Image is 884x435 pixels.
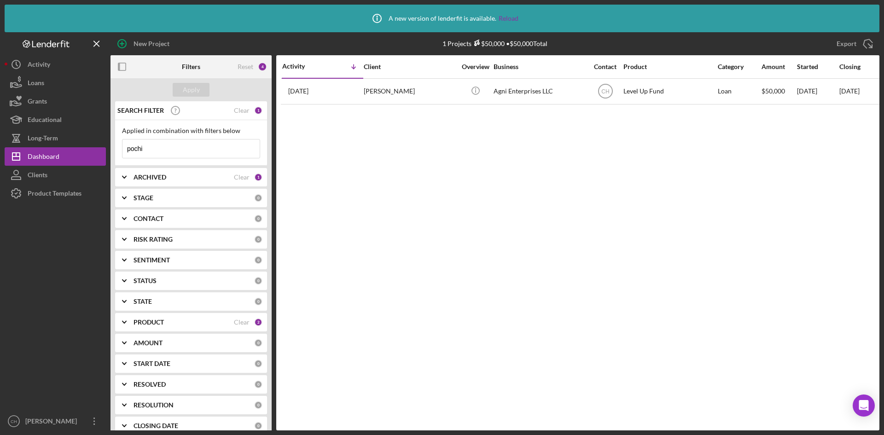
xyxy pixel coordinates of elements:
[458,63,493,70] div: Overview
[234,107,250,114] div: Clear
[762,87,785,95] span: $50,000
[234,319,250,326] div: Clear
[110,35,179,53] button: New Project
[258,62,267,71] div: 4
[254,235,262,244] div: 0
[134,215,163,222] b: CONTACT
[28,74,44,94] div: Loans
[254,360,262,368] div: 0
[837,35,856,53] div: Export
[5,74,106,92] button: Loans
[494,63,586,70] div: Business
[5,166,106,184] button: Clients
[5,147,106,166] button: Dashboard
[853,394,875,417] div: Open Intercom Messenger
[254,422,262,430] div: 0
[183,83,200,97] div: Apply
[122,127,260,134] div: Applied in combination with filters below
[134,422,178,429] b: CLOSING DATE
[28,92,47,113] div: Grants
[134,298,152,305] b: STATE
[254,297,262,306] div: 0
[588,63,622,70] div: Contact
[117,107,164,114] b: SEARCH FILTER
[471,40,505,47] div: $50,000
[134,277,157,284] b: STATUS
[28,166,47,186] div: Clients
[254,277,262,285] div: 0
[827,35,879,53] button: Export
[254,215,262,223] div: 0
[718,63,761,70] div: Category
[601,88,609,95] text: CH
[5,412,106,430] button: CH[PERSON_NAME]
[623,63,715,70] div: Product
[494,79,586,104] div: Agni Enterprises LLC
[254,318,262,326] div: 2
[5,92,106,110] button: Grants
[182,63,200,70] b: Filters
[623,79,715,104] div: Level Up Fund
[28,147,59,168] div: Dashboard
[364,63,456,70] div: Client
[134,35,169,53] div: New Project
[134,194,153,202] b: STAGE
[282,63,323,70] div: Activity
[254,106,262,115] div: 1
[134,360,170,367] b: START DATE
[173,83,209,97] button: Apply
[134,256,170,264] b: SENTIMENT
[134,236,173,243] b: RISK RATING
[762,63,796,70] div: Amount
[5,184,106,203] button: Product Templates
[254,256,262,264] div: 0
[28,129,58,150] div: Long-Term
[442,40,547,47] div: 1 Projects • $50,000 Total
[134,174,166,181] b: ARCHIVED
[28,184,81,205] div: Product Templates
[797,63,838,70] div: Started
[364,79,456,104] div: [PERSON_NAME]
[254,401,262,409] div: 0
[254,173,262,181] div: 1
[254,380,262,389] div: 0
[134,319,164,326] b: PRODUCT
[28,55,50,76] div: Activity
[718,79,761,104] div: Loan
[366,7,518,30] div: A new version of lenderfit is available.
[134,401,174,409] b: RESOLUTION
[134,339,163,347] b: AMOUNT
[11,419,17,424] text: CH
[234,174,250,181] div: Clear
[134,381,166,388] b: RESOLVED
[5,55,106,74] button: Activity
[5,129,106,147] button: Long-Term
[839,87,860,95] time: [DATE]
[254,339,262,347] div: 0
[28,110,62,131] div: Educational
[254,194,262,202] div: 0
[499,15,518,22] a: Reload
[23,412,83,433] div: [PERSON_NAME]
[238,63,253,70] div: Reset
[797,79,838,104] div: [DATE]
[5,110,106,129] button: Educational
[288,87,308,95] time: 2025-08-26 12:54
